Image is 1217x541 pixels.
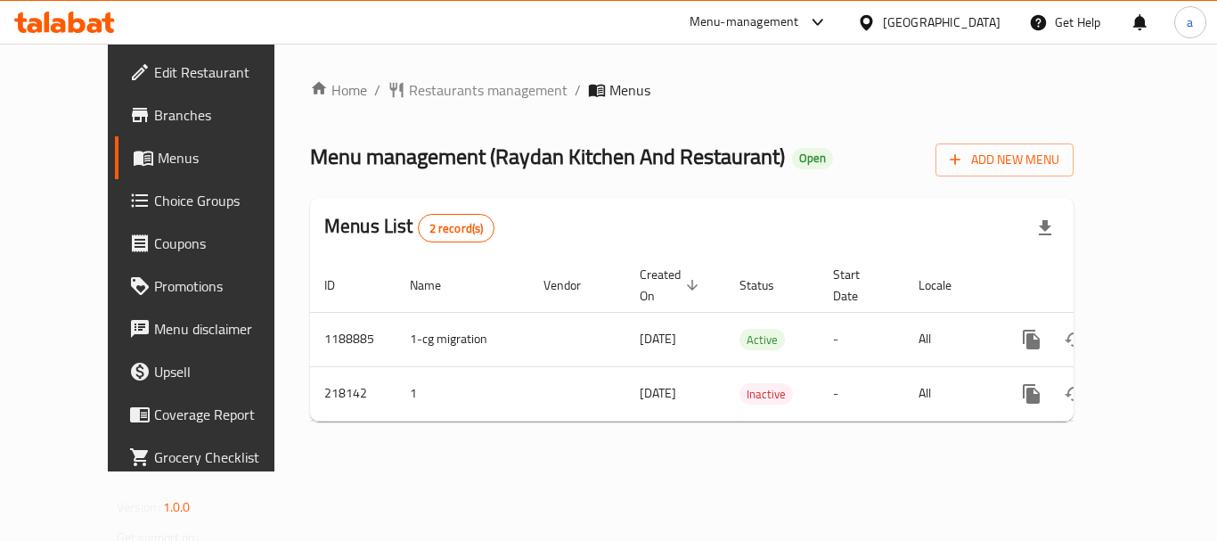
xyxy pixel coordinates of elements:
span: Coverage Report [154,404,297,425]
div: [GEOGRAPHIC_DATA] [883,12,1001,32]
td: 218142 [310,366,396,421]
a: Menu disclaimer [115,307,311,350]
span: [DATE] [640,381,676,405]
span: Vendor [543,275,604,296]
a: Choice Groups [115,179,311,222]
span: Restaurants management [409,79,568,101]
span: Choice Groups [154,190,297,211]
button: more [1010,373,1053,415]
span: Status [739,275,797,296]
a: Grocery Checklist [115,436,311,479]
a: Upsell [115,350,311,393]
span: Open [792,151,833,166]
div: Menu-management [690,12,799,33]
span: Inactive [739,384,793,405]
nav: breadcrumb [310,79,1074,101]
td: 1188885 [310,312,396,366]
span: Menus [609,79,650,101]
span: Created On [640,264,704,307]
td: - [819,366,904,421]
span: [DATE] [640,327,676,350]
a: Coverage Report [115,393,311,436]
table: enhanced table [310,258,1196,422]
li: / [374,79,380,101]
div: Total records count [418,214,495,242]
div: Export file [1024,207,1066,250]
li: / [575,79,581,101]
span: 1.0.0 [163,496,191,519]
span: Version: [117,496,160,519]
span: 2 record(s) [419,220,494,237]
a: Edit Restaurant [115,51,311,94]
span: a [1187,12,1193,32]
th: Actions [996,258,1196,313]
td: 1-cg migration [396,312,529,366]
button: Change Status [1053,373,1096,415]
a: Coupons [115,222,311,265]
a: Home [310,79,367,101]
td: 1 [396,366,529,421]
button: Add New Menu [935,143,1074,176]
h2: Menus List [324,213,494,242]
span: Menu disclaimer [154,318,297,340]
button: more [1010,318,1053,361]
span: Grocery Checklist [154,447,297,468]
span: Name [410,275,464,296]
span: Upsell [154,361,297,382]
span: Edit Restaurant [154,61,297,83]
span: Menu management ( Raydan Kitchen And Restaurant ) [310,136,785,176]
td: - [819,312,904,366]
div: Open [792,148,833,169]
span: Branches [154,104,297,126]
span: Start Date [833,264,883,307]
div: Active [739,329,785,350]
div: Inactive [739,383,793,405]
button: Change Status [1053,318,1096,361]
span: ID [324,275,358,296]
a: Branches [115,94,311,136]
span: Coupons [154,233,297,254]
span: Active [739,330,785,350]
span: Menus [158,147,297,168]
td: All [904,312,996,366]
span: Locale [919,275,975,296]
span: Add New Menu [950,149,1059,171]
td: All [904,366,996,421]
span: Promotions [154,275,297,297]
a: Restaurants management [388,79,568,101]
a: Menus [115,136,311,179]
a: Promotions [115,265,311,307]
